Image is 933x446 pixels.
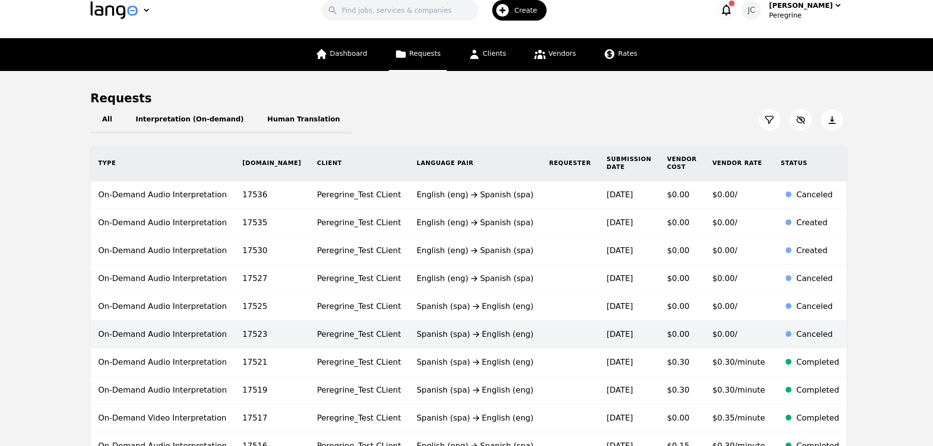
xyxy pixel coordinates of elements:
[309,376,409,404] td: Peregrine_Test CLient
[256,106,352,134] button: Human Translation
[659,145,705,181] th: Vendor Cost
[606,413,633,423] time: [DATE]
[712,190,737,199] span: $0.00/
[91,91,152,106] h1: Requests
[769,10,842,20] div: Peregrine
[309,321,409,349] td: Peregrine_Test CLient
[606,274,633,283] time: [DATE]
[712,385,765,395] span: $0.30/minute
[91,404,235,432] td: On-Demand Video Interpretation
[310,38,373,71] a: Dashboard
[549,49,576,57] span: Vendors
[606,302,633,311] time: [DATE]
[618,49,637,57] span: Rates
[712,302,737,311] span: $0.00/
[91,181,235,209] td: On-Demand Audio Interpretation
[659,404,705,432] td: $0.00
[747,4,755,16] span: JC
[330,49,367,57] span: Dashboard
[659,209,705,237] td: $0.00
[598,38,643,71] a: Rates
[309,293,409,321] td: Peregrine_Test CLient
[91,293,235,321] td: On-Demand Audio Interpretation
[712,246,737,255] span: $0.00/
[759,109,780,131] button: Filter
[796,273,839,284] div: Canceled
[91,209,235,237] td: On-Demand Audio Interpretation
[796,356,839,368] div: Completed
[235,237,309,265] td: 17530
[417,217,534,229] div: English (eng) Spanish (spa)
[712,413,765,423] span: $0.35/minute
[796,217,839,229] div: Created
[598,145,659,181] th: Submission Date
[796,412,839,424] div: Completed
[417,245,534,257] div: English (eng) Spanish (spa)
[91,349,235,376] td: On-Demand Audio Interpretation
[606,190,633,199] time: [DATE]
[91,106,124,134] button: All
[309,265,409,293] td: Peregrine_Test CLient
[124,106,256,134] button: Interpretation (On-demand)
[309,145,409,181] th: Client
[235,145,309,181] th: [DOMAIN_NAME]
[409,49,441,57] span: Requests
[541,145,598,181] th: Requester
[790,109,812,131] button: Customize Column View
[483,49,506,57] span: Clients
[606,329,633,339] time: [DATE]
[417,189,534,201] div: English (eng) Spanish (spa)
[235,293,309,321] td: 17525
[417,384,534,396] div: Spanish (spa) English (eng)
[91,376,235,404] td: On-Demand Audio Interpretation
[742,0,842,20] button: JC[PERSON_NAME]Peregrine
[796,329,839,340] div: Canceled
[659,349,705,376] td: $0.30
[235,349,309,376] td: 17521
[91,1,138,19] img: Logo
[309,209,409,237] td: Peregrine_Test CLient
[235,376,309,404] td: 17519
[769,0,833,10] div: [PERSON_NAME]
[235,209,309,237] td: 17535
[91,321,235,349] td: On-Demand Audio Interpretation
[796,245,839,257] div: Created
[235,404,309,432] td: 17517
[309,181,409,209] td: Peregrine_Test CLient
[235,265,309,293] td: 17527
[417,412,534,424] div: Spanish (spa) English (eng)
[821,109,843,131] button: Export Jobs
[712,274,737,283] span: $0.00/
[417,356,534,368] div: Spanish (spa) English (eng)
[91,145,235,181] th: Type
[409,145,542,181] th: Language Pair
[659,265,705,293] td: $0.00
[659,293,705,321] td: $0.00
[309,237,409,265] td: Peregrine_Test CLient
[704,145,773,181] th: Vendor Rate
[796,189,839,201] div: Canceled
[659,181,705,209] td: $0.00
[528,38,582,71] a: Vendors
[417,273,534,284] div: English (eng) Spanish (spa)
[712,329,737,339] span: $0.00/
[796,301,839,312] div: Canceled
[91,237,235,265] td: On-Demand Audio Interpretation
[712,218,737,227] span: $0.00/
[389,38,447,71] a: Requests
[417,329,534,340] div: Spanish (spa) English (eng)
[659,237,705,265] td: $0.00
[773,145,847,181] th: Status
[235,181,309,209] td: 17536
[309,349,409,376] td: Peregrine_Test CLient
[606,218,633,227] time: [DATE]
[796,384,839,396] div: Completed
[462,38,512,71] a: Clients
[309,404,409,432] td: Peregrine_Test CLient
[235,321,309,349] td: 17523
[659,321,705,349] td: $0.00
[606,246,633,255] time: [DATE]
[712,357,765,367] span: $0.30/minute
[91,265,235,293] td: On-Demand Audio Interpretation
[417,301,534,312] div: Spanish (spa) English (eng)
